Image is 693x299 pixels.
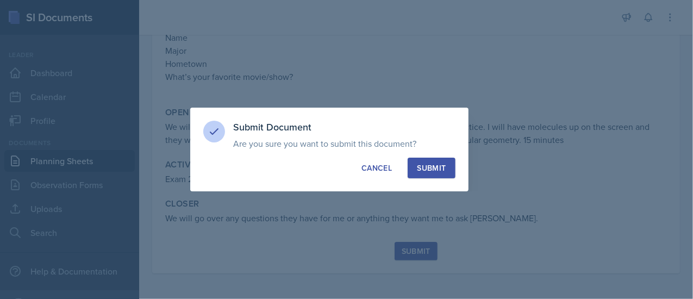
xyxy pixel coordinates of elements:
div: Cancel [361,163,392,173]
h3: Submit Document [234,121,455,134]
div: Submit [417,163,446,173]
button: Cancel [352,158,401,178]
p: Are you sure you want to submit this document? [234,138,455,149]
button: Submit [408,158,455,178]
